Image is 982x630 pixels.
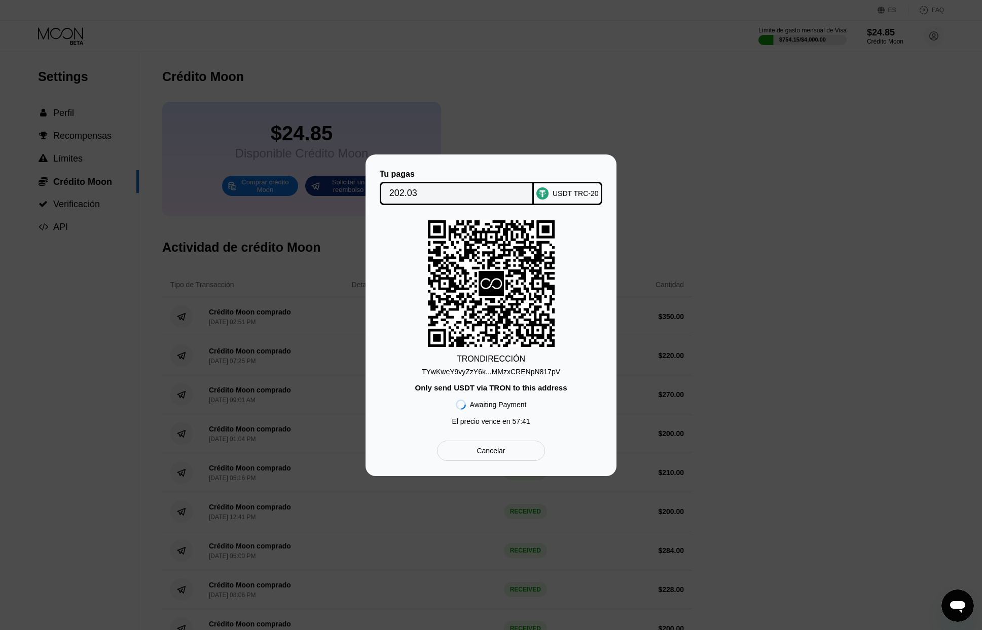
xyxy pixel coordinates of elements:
div: Cancelar [437,441,545,461]
div: Only send USDT via TRON to this address [415,383,567,392]
div: Tu pagasUSDT TRC-20 [381,170,601,205]
span: 57 : 41 [513,417,530,425]
div: Awaiting Payment [470,401,527,409]
div: TYwKweY9vyZzY6k...MMzxCRENpN817pV [422,368,560,376]
div: USDT TRC-20 [553,189,599,198]
div: TRON DIRECCIÓN [457,355,525,364]
div: TYwKweY9vyZzY6k...MMzxCRENpN817pV [422,364,560,376]
div: Tu pagas [380,170,534,179]
div: Cancelar [477,446,505,455]
iframe: Botón para iniciar la ventana de mensajería [941,589,974,622]
div: El precio vence en [452,417,530,425]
